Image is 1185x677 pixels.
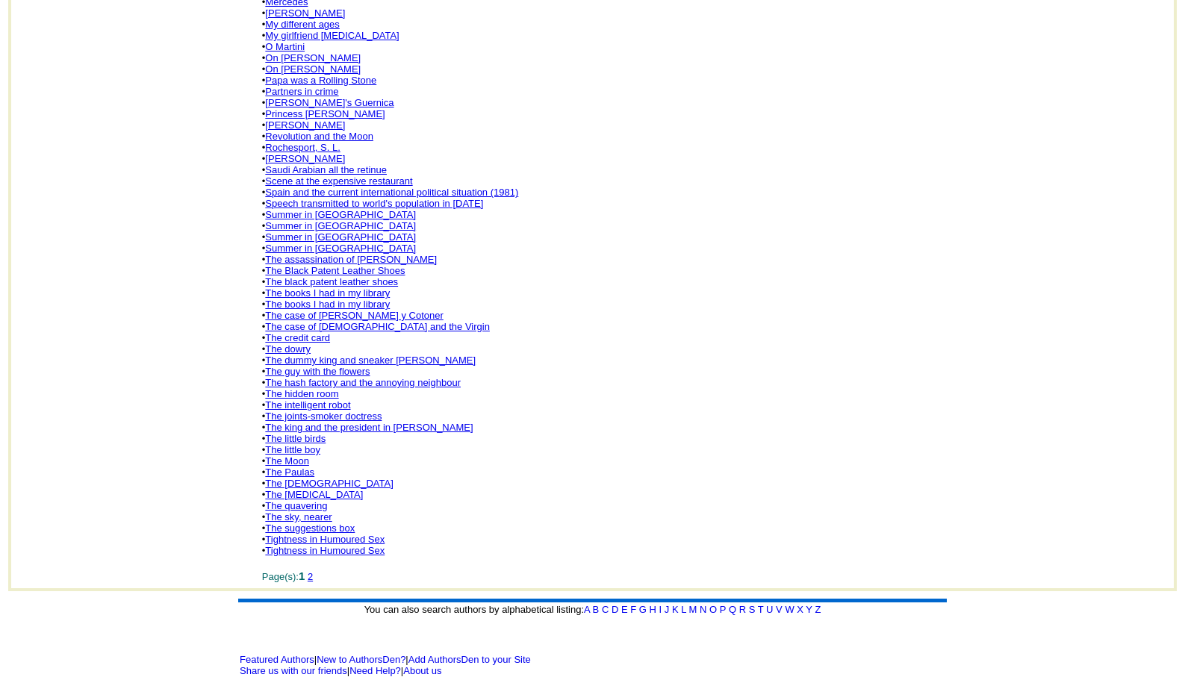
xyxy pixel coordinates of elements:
[262,455,309,467] font: •
[729,604,736,615] a: Q
[758,604,764,615] a: T
[349,665,401,676] a: Need Help?
[262,534,385,545] font: •
[265,467,314,478] a: The Paulas
[265,19,339,30] a: My different ages
[265,522,355,534] a: The suggestions box
[265,332,330,343] a: The credit card
[364,604,821,615] font: You can also search authors by alphabetical listing:
[262,86,339,97] font: •
[262,545,385,556] font: •
[262,377,461,388] font: •
[709,604,717,615] a: O
[262,108,385,119] font: •
[262,220,416,231] font: •
[265,86,338,97] a: Partners in crime
[265,355,476,366] a: The dummy king and sneaker [PERSON_NAME]
[265,422,473,433] a: The king and the president in [PERSON_NAME]
[265,321,490,332] a: The case of [DEMOGRAPHIC_DATA] and the Virgin
[262,131,373,142] font: •
[739,604,746,615] a: R
[265,119,345,131] a: [PERSON_NAME]
[265,366,370,377] a: The guy with the flowers
[265,265,405,276] a: The Black Patent Leather Shoes
[262,41,305,52] font: •
[815,604,821,615] a: Z
[262,388,339,399] font: •
[262,63,361,75] font: •
[265,287,390,299] a: The books I had in my library
[262,366,370,377] font: •
[650,604,656,615] a: H
[265,231,416,243] a: Summer in [GEOGRAPHIC_DATA]
[672,604,679,615] a: K
[262,175,413,187] font: •
[265,153,345,164] a: [PERSON_NAME]
[749,604,756,615] a: S
[262,522,355,534] font: •
[262,187,519,198] font: •
[630,604,636,615] a: F
[593,604,600,615] a: B
[240,654,531,676] font: | | | |
[262,254,437,265] font: •
[265,489,363,500] a: The [MEDICAL_DATA]
[265,7,345,19] a: [PERSON_NAME]
[262,142,340,153] font: •
[408,654,531,665] a: Add AuthorsDen to your Site
[700,604,706,615] a: N
[262,265,405,276] font: •
[265,377,461,388] a: The hash factory and the annoying neighbour
[262,571,313,582] font: Page(s):
[584,604,590,615] a: A
[806,604,812,615] a: Y
[265,108,385,119] a: Princess [PERSON_NAME]
[262,433,326,444] font: •
[265,534,385,545] a: Tightness in Humoured Sex
[262,355,476,366] font: •
[265,411,382,422] a: The joints-smoker doctress
[299,570,305,582] font: 1
[262,231,416,243] font: •
[265,243,416,254] a: Summer in [GEOGRAPHIC_DATA]
[265,444,320,455] a: The little boy
[262,467,314,478] font: •
[262,478,394,489] font: •
[265,63,361,75] a: On [PERSON_NAME]
[262,97,394,108] font: •
[665,604,670,615] a: J
[265,310,443,321] a: The case of [PERSON_NAME] y Cotoner
[262,287,390,299] font: •
[265,455,309,467] a: The Moon
[262,52,361,63] font: •
[265,511,332,522] a: The sky, nearer
[776,604,783,615] a: V
[265,220,416,231] a: Summer in [GEOGRAPHIC_DATA]
[265,175,412,187] a: Scene at the expensive restaurant
[262,75,376,86] font: •
[317,654,405,665] a: New to AuthorsDen?
[265,187,518,198] a: Spain and the current international political situation (1981)
[265,299,390,310] a: The books I had in my library
[262,7,345,19] font: •
[262,153,345,164] font: •
[612,604,618,615] a: D
[403,665,441,676] a: About us
[265,164,387,175] a: Saudi Arabian all the retinue
[265,198,483,209] a: Speech transmitted to world's population in [DATE]
[262,500,328,511] font: •
[262,321,490,332] font: •
[262,209,416,220] font: •
[265,343,311,355] a: The dowry
[262,332,330,343] font: •
[265,209,416,220] a: Summer in [GEOGRAPHIC_DATA]
[265,254,437,265] a: The assassination of [PERSON_NAME]
[265,131,373,142] a: Revolution and the Moon
[262,19,340,30] font: •
[308,571,313,582] a: 2
[262,511,332,522] font: •
[262,119,345,131] font: •
[262,276,398,287] font: •
[681,604,686,615] a: L
[262,30,399,41] font: •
